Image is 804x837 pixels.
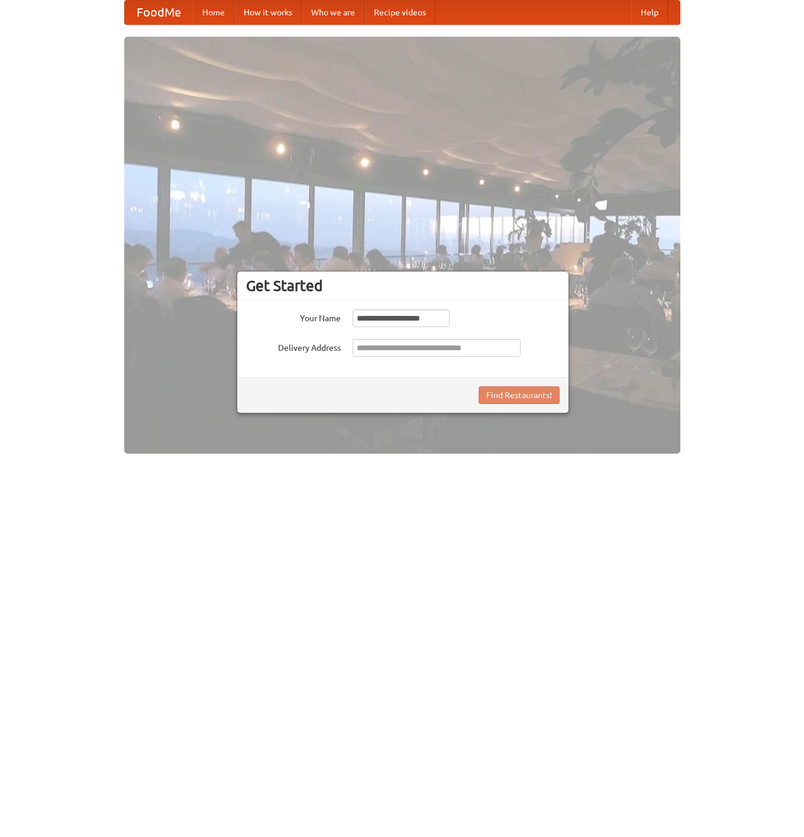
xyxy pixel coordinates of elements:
[631,1,668,24] a: Help
[479,386,560,404] button: Find Restaurants!
[246,339,341,354] label: Delivery Address
[193,1,234,24] a: Home
[302,1,364,24] a: Who we are
[246,277,560,295] h3: Get Started
[125,1,193,24] a: FoodMe
[364,1,435,24] a: Recipe videos
[246,309,341,324] label: Your Name
[234,1,302,24] a: How it works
